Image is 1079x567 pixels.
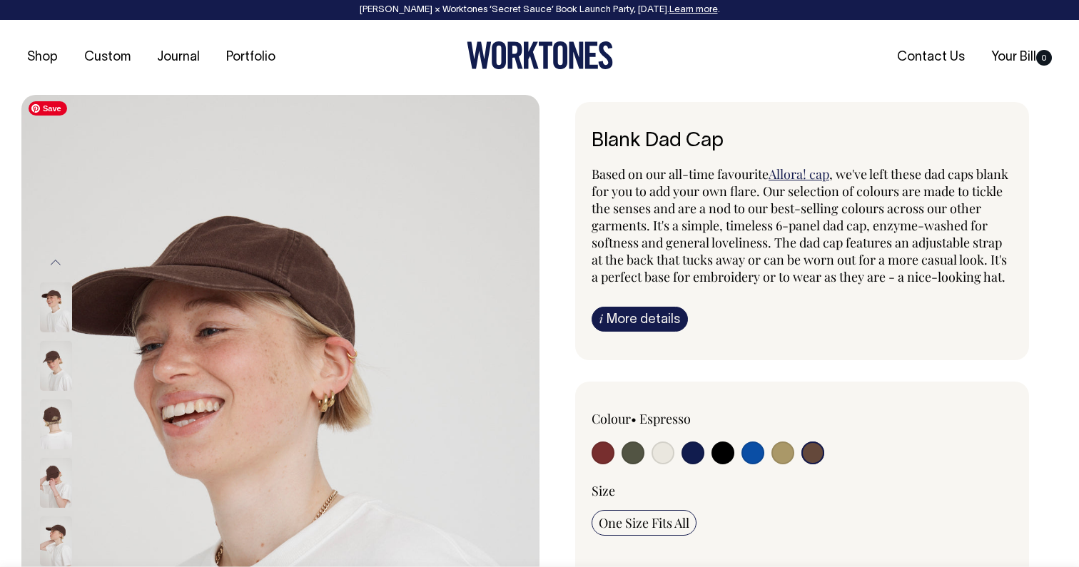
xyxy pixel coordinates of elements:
div: Size [592,482,1013,499]
div: [PERSON_NAME] × Worktones ‘Secret Sauce’ Book Launch Party, [DATE]. . [14,5,1065,15]
span: • [631,410,637,427]
h6: Blank Dad Cap [592,131,1013,153]
span: , we've left these dad caps blank for you to add your own flare. Our selection of colours are mad... [592,165,1008,285]
a: Allora! cap [769,165,829,183]
a: Custom [78,46,136,69]
img: espresso [40,341,72,391]
a: Your Bill0 [986,46,1058,69]
img: espresso [40,458,72,508]
span: One Size Fits All [599,514,689,531]
span: Based on our all-time favourite [592,165,769,183]
button: Previous [45,247,66,279]
a: Portfolio [221,46,281,69]
img: espresso [40,516,72,566]
img: espresso [40,399,72,449]
span: i [599,311,603,326]
a: Learn more [669,6,718,14]
label: Espresso [639,410,691,427]
div: Colour [592,410,760,427]
img: espresso [40,282,72,332]
a: Shop [21,46,64,69]
a: Contact Us [891,46,971,69]
span: 0 [1036,50,1052,66]
a: Journal [151,46,206,69]
input: One Size Fits All [592,510,696,536]
span: Save [29,101,67,116]
a: iMore details [592,307,688,332]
